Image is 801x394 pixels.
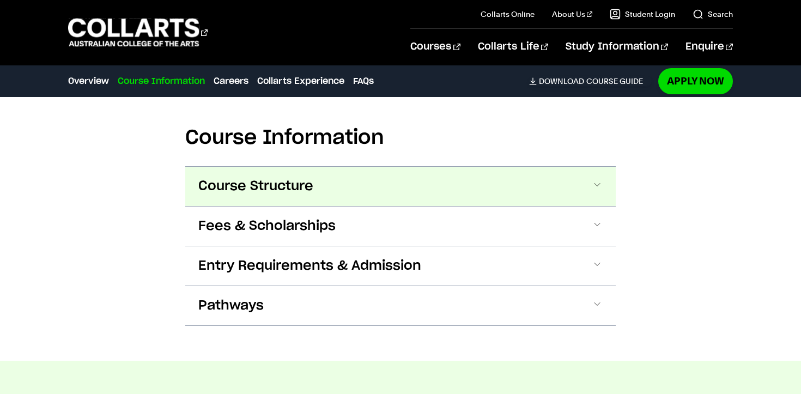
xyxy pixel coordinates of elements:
[481,9,535,20] a: Collarts Online
[566,29,668,65] a: Study Information
[410,29,460,65] a: Courses
[185,207,616,246] button: Fees & Scholarships
[185,167,616,206] button: Course Structure
[214,75,248,88] a: Careers
[185,126,616,150] h2: Course Information
[693,9,733,20] a: Search
[353,75,374,88] a: FAQs
[257,75,344,88] a: Collarts Experience
[658,68,733,94] a: Apply Now
[198,178,313,195] span: Course Structure
[68,75,109,88] a: Overview
[539,76,584,86] span: Download
[478,29,548,65] a: Collarts Life
[68,17,208,48] div: Go to homepage
[685,29,733,65] a: Enquire
[198,257,421,275] span: Entry Requirements & Admission
[610,9,675,20] a: Student Login
[185,286,616,325] button: Pathways
[198,297,264,314] span: Pathways
[118,75,205,88] a: Course Information
[198,217,336,235] span: Fees & Scholarships
[552,9,592,20] a: About Us
[185,246,616,286] button: Entry Requirements & Admission
[529,76,652,86] a: DownloadCourse Guide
